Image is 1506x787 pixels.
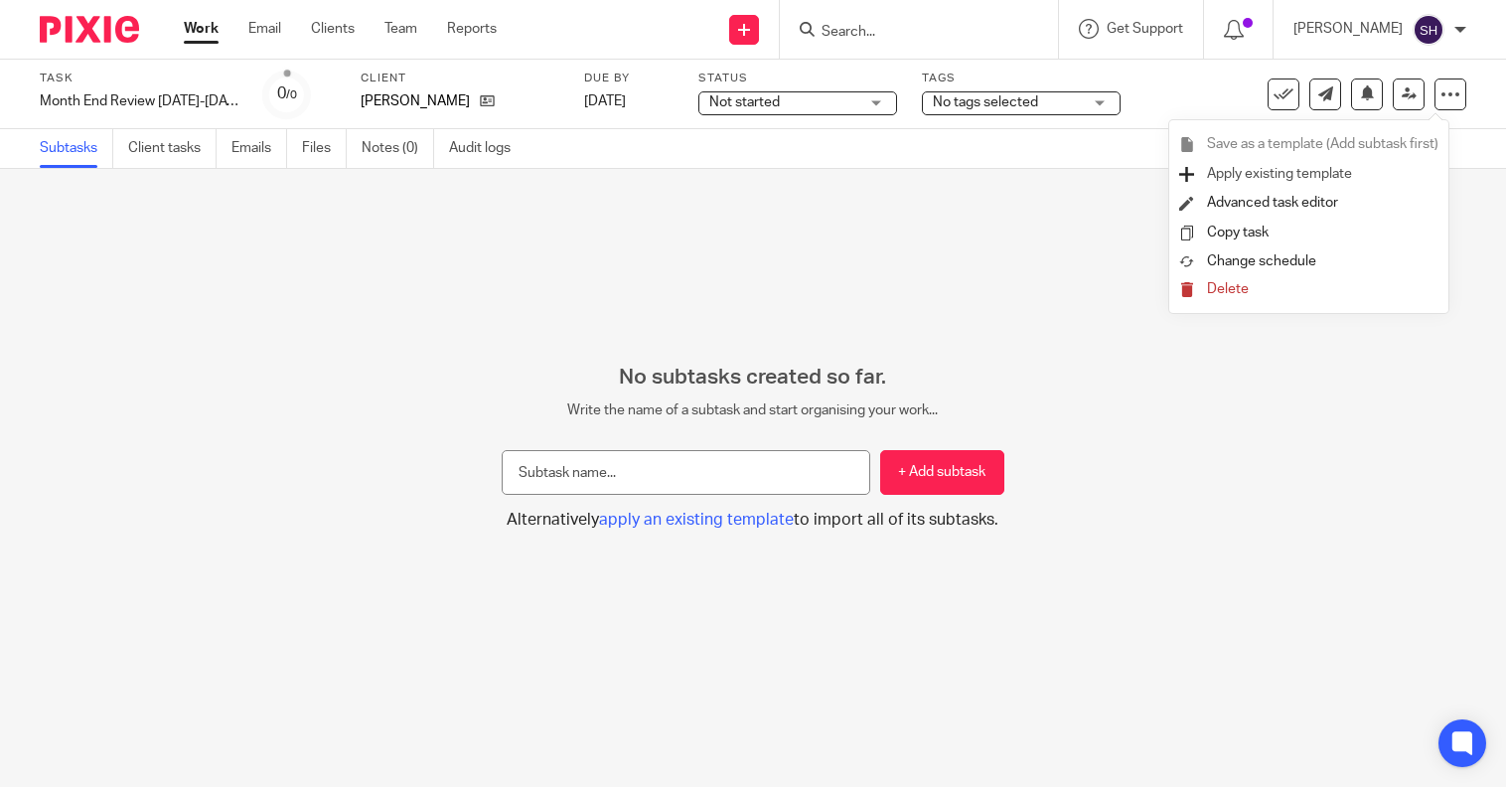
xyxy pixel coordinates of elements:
button: Alternativelyapply an existing templateto import all of its subtasks. [502,510,1003,531]
input: Search [820,24,998,42]
a: Email [248,19,281,39]
p: [PERSON_NAME] [1293,19,1403,39]
label: Tags [922,71,1121,86]
span: Not started [709,95,780,109]
span: Change schedule [1207,254,1316,268]
div: 0 [277,82,297,105]
span: Delete [1207,282,1249,296]
button: + Add subtask [880,450,1004,495]
a: Work [184,19,219,39]
span: Save as a template (Add subtask first) [1207,137,1438,151]
small: /0 [286,89,297,100]
label: Due by [584,71,674,86]
a: Audit logs [449,129,526,168]
span: [DATE] [584,94,626,108]
button: Delete [1179,282,1438,298]
label: Client [361,71,559,86]
p: [PERSON_NAME] [361,91,470,111]
a: Client tasks [128,129,217,168]
label: Status [698,71,897,86]
a: Advanced task editor [1207,196,1338,210]
p: Write the name of a subtask and start organising your work... [502,400,1003,420]
div: Month End Review 1/1/25-1/28/25 [40,91,238,111]
img: Pixie [40,16,139,43]
span: Apply existing template [1207,167,1352,181]
a: Copy task [1207,226,1269,239]
img: svg%3E [1413,14,1444,46]
a: Subtasks [40,129,113,168]
h2: No subtasks created so far. [502,365,1003,391]
input: Subtask name... [502,450,870,495]
span: apply an existing template [599,512,794,528]
a: Reports [447,19,497,39]
span: Get Support [1107,22,1183,36]
span: No tags selected [933,95,1038,109]
a: Files [302,129,347,168]
a: Emails [231,129,287,168]
a: Notes (0) [362,129,434,168]
a: Clients [311,19,355,39]
div: Month End Review [DATE]-[DATE] [40,91,238,111]
label: Task [40,71,238,86]
a: Team [384,19,417,39]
